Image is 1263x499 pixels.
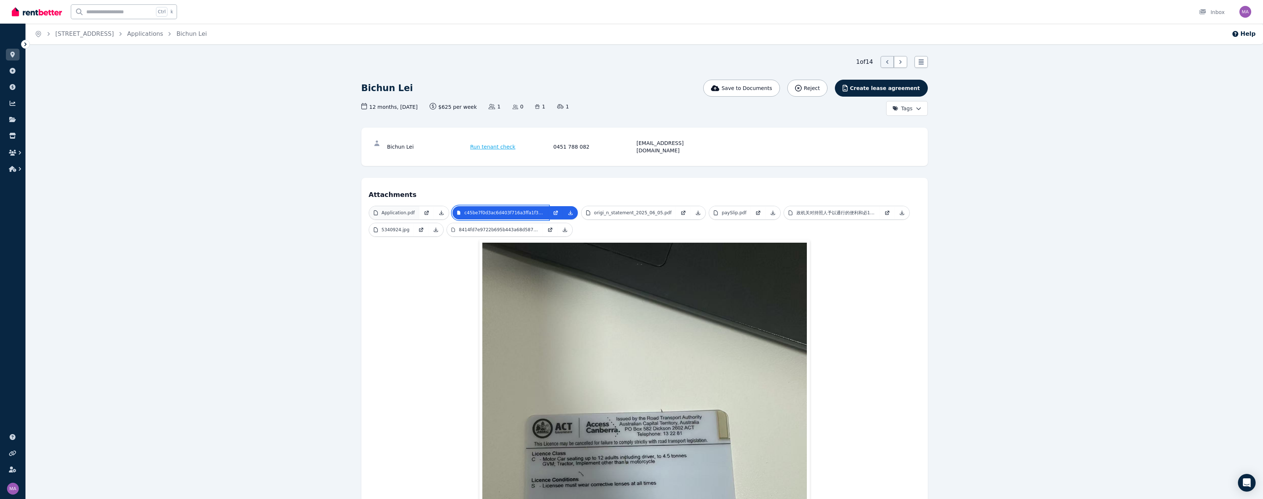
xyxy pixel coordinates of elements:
[709,206,751,219] a: paySlip.pdf
[804,84,820,92] span: Reject
[766,206,780,219] a: Download Attachment
[430,103,477,111] span: $625 per week
[369,223,414,236] a: 5340924.jpg
[387,139,468,154] div: Bichun Lei
[26,24,216,44] nav: Breadcrumb
[892,105,913,112] span: Tags
[369,206,419,219] a: Application.pdf
[787,80,827,97] button: Reject
[636,139,718,154] div: [EMAIL_ADDRESS][DOMAIN_NAME]
[548,206,563,219] a: Open in new Tab
[170,9,173,15] span: k
[12,6,62,17] img: RentBetter
[382,227,410,233] p: 5340924.jpg
[594,210,672,216] p: origi_n_statement_2025_06_05.pdf
[1238,474,1256,492] div: Open Intercom Messenger
[751,206,766,219] a: Open in new Tab
[722,84,772,92] span: Save to Documents
[797,210,876,216] p: 政机关对持照人予以通行的便利和必1.pdf
[1232,30,1256,38] button: Help
[470,143,516,150] span: Run tenant check
[850,84,920,92] span: Create lease agreement
[361,82,413,94] h1: Bichun Lei
[513,103,524,110] span: 0
[369,185,920,200] h4: Attachments
[582,206,676,219] a: origi_n_statement_2025_06_05.pdf
[489,103,500,110] span: 1
[557,103,569,110] span: 1
[459,227,538,233] p: 8414fd7e9722b695b443a68d587ff08.jpg
[835,80,927,97] button: Create lease agreement
[722,210,746,216] p: paySlip.pdf
[554,139,635,154] div: 0451 788 082
[784,206,880,219] a: 政机关对持照人予以通行的便利和必1.pdf
[543,223,558,236] a: Open in new Tab
[691,206,705,219] a: Download Attachment
[419,206,434,219] a: Open in new Tab
[880,206,895,219] a: Open in new Tab
[535,103,545,110] span: 1
[886,101,928,116] button: Tags
[1199,8,1225,16] div: Inbox
[452,206,548,219] a: c45be7f0d3ac6d403f716a3ffa1f38e.jpg
[434,206,449,219] a: Download Attachment
[428,223,443,236] a: Download Attachment
[676,206,691,219] a: Open in new Tab
[414,223,428,236] a: Open in new Tab
[176,30,207,37] a: Bichun Lei
[895,206,909,219] a: Download Attachment
[55,30,114,37] a: [STREET_ADDRESS]
[361,103,418,111] span: 12 months , [DATE]
[382,210,415,216] p: Application.pdf
[563,206,578,219] a: Download Attachment
[156,7,167,17] span: Ctrl
[1239,6,1251,18] img: Matthew
[464,210,544,216] p: c45be7f0d3ac6d403f716a3ffa1f38e.jpg
[447,223,543,236] a: 8414fd7e9722b695b443a68d587ff08.jpg
[127,30,163,37] a: Applications
[856,58,873,66] span: 1 of 14
[7,483,19,495] img: Matthew
[703,80,780,97] button: Save to Documents
[558,223,572,236] a: Download Attachment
